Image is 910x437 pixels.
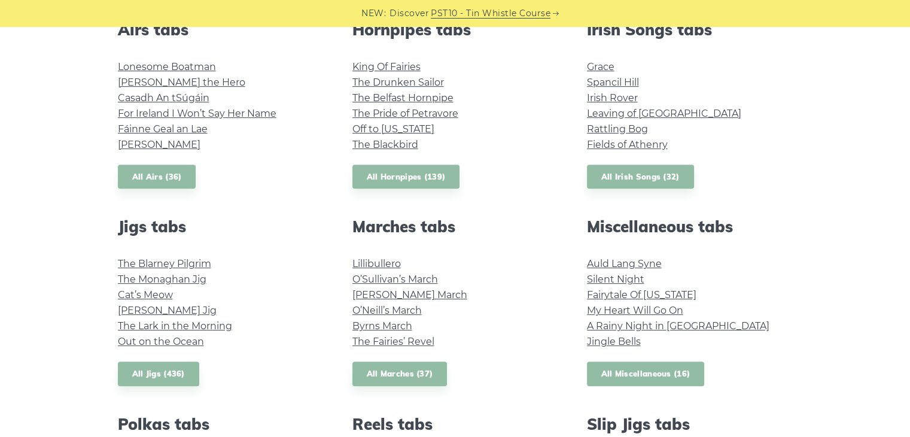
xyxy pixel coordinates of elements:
[361,7,386,20] span: NEW:
[118,108,276,119] a: For Ireland I Won’t Say Her Name
[118,289,173,301] a: Cat’s Meow
[431,7,550,20] a: PST10 - Tin Whistle Course
[118,123,208,135] a: Fáinne Geal an Lae
[352,165,460,189] a: All Hornpipes (139)
[352,123,434,135] a: Off to [US_STATE]
[352,92,454,104] a: The Belfast Hornpipe
[352,320,412,332] a: Byrns March
[118,165,196,189] a: All Airs (36)
[118,139,200,150] a: [PERSON_NAME]
[587,92,638,104] a: Irish Rover
[389,7,429,20] span: Discover
[352,305,422,316] a: O’Neill’s March
[118,217,324,236] h2: Jigs tabs
[118,258,211,269] a: The Blarney Pilgrim
[352,362,448,386] a: All Marches (37)
[587,165,694,189] a: All Irish Songs (32)
[587,217,793,236] h2: Miscellaneous tabs
[587,123,648,135] a: Rattling Bog
[352,274,438,285] a: O’Sullivan’s March
[118,320,232,332] a: The Lark in the Morning
[352,77,444,88] a: The Drunken Sailor
[587,258,662,269] a: Auld Lang Syne
[118,20,324,39] h2: Airs tabs
[118,336,204,347] a: Out on the Ocean
[587,20,793,39] h2: Irish Songs tabs
[118,274,206,285] a: The Monaghan Jig
[118,61,216,72] a: Lonesome Boatman
[352,108,458,119] a: The Pride of Petravore
[118,305,217,316] a: [PERSON_NAME] Jig
[118,92,209,104] a: Casadh An tSúgáin
[118,362,199,386] a: All Jigs (436)
[352,258,401,269] a: Lillibullero
[587,77,639,88] a: Spancil Hill
[587,320,769,332] a: A Rainy Night in [GEOGRAPHIC_DATA]
[352,336,434,347] a: The Fairies’ Revel
[587,139,668,150] a: Fields of Athenry
[587,289,696,301] a: Fairytale Of [US_STATE]
[352,20,558,39] h2: Hornpipes tabs
[352,139,418,150] a: The Blackbird
[587,305,683,316] a: My Heart Will Go On
[352,61,421,72] a: King Of Fairies
[118,415,324,433] h2: Polkas tabs
[587,336,641,347] a: Jingle Bells
[587,61,614,72] a: Grace
[352,289,467,301] a: [PERSON_NAME] March
[352,415,558,433] h2: Reels tabs
[587,108,741,119] a: Leaving of [GEOGRAPHIC_DATA]
[352,217,558,236] h2: Marches tabs
[118,77,245,88] a: [PERSON_NAME] the Hero
[587,415,793,433] h2: Slip Jigs tabs
[587,362,705,386] a: All Miscellaneous (16)
[587,274,644,285] a: Silent Night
